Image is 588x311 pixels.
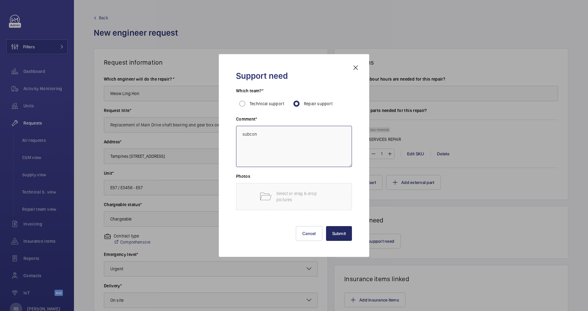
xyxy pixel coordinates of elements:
[326,226,352,241] button: Submit
[250,101,284,106] span: Technical support
[304,101,333,106] span: Repair support
[296,226,322,241] button: Cancel
[236,70,352,82] h2: Support need
[236,116,352,126] h3: Comment*
[236,173,352,183] h3: Photos
[276,190,329,203] p: Select or drag & drop pictures
[236,88,352,98] h3: Which team?*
